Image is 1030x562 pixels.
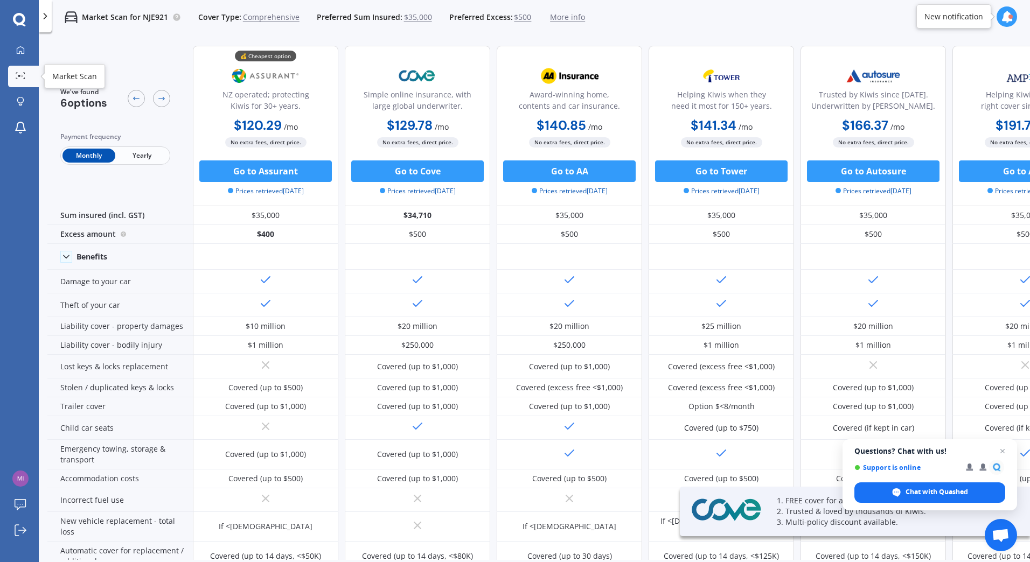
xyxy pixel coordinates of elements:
[115,149,168,163] span: Yearly
[60,87,107,97] span: We've found
[688,496,764,524] img: Cove.webp
[529,137,610,147] span: No extra fees, direct price.
[62,149,115,163] span: Monthly
[228,473,303,484] div: Covered (up to $500)
[47,206,193,225] div: Sum insured (incl. GST)
[377,382,458,393] div: Covered (up to $1,000)
[668,361,775,372] div: Covered (excess free <$1,000)
[833,382,914,393] div: Covered (up to $1,000)
[842,117,888,134] b: $166.37
[449,12,513,23] span: Preferred Excess:
[47,270,193,293] div: Damage to your car
[836,186,911,196] span: Prices retrieved [DATE]
[684,186,760,196] span: Prices retrieved [DATE]
[686,62,757,89] img: Tower.webp
[52,71,97,82] div: Market Scan
[655,160,788,182] button: Go to Tower
[354,89,481,116] div: Simple online insurance, with large global underwriter.
[398,321,437,332] div: $20 million
[225,449,306,460] div: Covered (up to $1,000)
[688,401,755,412] div: Option $<8/month
[47,378,193,397] div: Stolen / duplicated keys & locks
[47,293,193,317] div: Theft of your car
[47,397,193,416] div: Trailer cover
[497,206,642,225] div: $35,000
[550,12,585,23] span: More info
[202,89,329,116] div: NZ operated; protecting Kiwis for 30+ years.
[701,321,741,332] div: $25 million
[199,160,332,182] button: Go to Assurant
[668,382,775,393] div: Covered (excess free <$1,000)
[684,423,758,433] div: Covered (up to $750)
[649,225,794,244] div: $500
[219,521,312,532] div: If <[DEMOGRAPHIC_DATA]
[47,469,193,488] div: Accommodation costs
[529,401,610,412] div: Covered (up to $1,000)
[228,382,303,393] div: Covered (up to $500)
[225,401,306,412] div: Covered (up to $1,000)
[230,62,301,89] img: Assurant.png
[193,206,338,225] div: $35,000
[377,401,458,412] div: Covered (up to $1,000)
[649,206,794,225] div: $35,000
[854,463,958,472] span: Support is online
[345,225,490,244] div: $500
[317,12,402,23] span: Preferred Sum Insured:
[836,473,910,484] div: Covered (up to $500)
[588,122,602,132] span: / mo
[47,512,193,542] div: New vehicle replacement - total loss
[855,340,891,350] div: $1 million
[198,12,241,23] span: Cover Type:
[816,551,931,561] div: Covered (up to 14 days, <$150K)
[514,12,531,23] span: $500
[47,355,193,378] div: Lost keys & locks replacement
[47,317,193,336] div: Liability cover - property damages
[345,206,490,225] div: $34,710
[60,131,170,142] div: Payment frequency
[404,12,432,23] span: $35,000
[47,440,193,469] div: Emergency towing, storage & transport
[534,62,605,89] img: AA.webp
[854,447,1005,455] span: Questions? Chat with us!
[985,519,1017,551] div: Open chat
[529,361,610,372] div: Covered (up to $1,000)
[853,321,893,332] div: $20 million
[532,186,608,196] span: Prices retrieved [DATE]
[377,449,458,460] div: Covered (up to $1,000)
[801,225,946,244] div: $500
[527,551,612,561] div: Covered (up to 30 days)
[833,423,914,433] div: Covered (if kept in car)
[234,117,282,134] b: $120.29
[246,321,286,332] div: $10 million
[193,225,338,244] div: $400
[996,445,1009,458] span: Close chat
[739,122,753,132] span: / mo
[553,340,586,350] div: $250,000
[351,160,484,182] button: Go to Cove
[76,252,107,262] div: Benefits
[225,137,307,147] span: No extra fees, direct price.
[387,117,433,134] b: $129.78
[854,482,1005,503] div: Chat with Quashed
[691,117,736,134] b: $141.34
[777,517,1003,528] p: 3. Multi-policy discount available.
[47,225,193,244] div: Excess amount
[12,470,29,487] img: f56c5e9fa9ef28eeddb237d7de065657
[924,11,983,22] div: New notification
[243,12,300,23] span: Comprehensive
[82,12,168,23] p: Market Scan for NJE921
[65,11,78,24] img: car.f15378c7a67c060ca3f3.svg
[523,521,616,532] div: If <[DEMOGRAPHIC_DATA]
[657,516,786,537] div: If <[DEMOGRAPHIC_DATA] (owned & insured from new)
[549,321,589,332] div: $20 million
[681,137,762,147] span: No extra fees, direct price.
[906,487,968,497] span: Chat with Quashed
[235,51,296,61] div: 💰 Cheapest option
[435,122,449,132] span: / mo
[704,340,739,350] div: $1 million
[506,89,633,116] div: Award-winning home, contents and car insurance.
[658,89,785,116] div: Helping Kiwis when they need it most for 150+ years.
[248,340,283,350] div: $1 million
[377,137,458,147] span: No extra fees, direct price.
[532,473,607,484] div: Covered (up to $500)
